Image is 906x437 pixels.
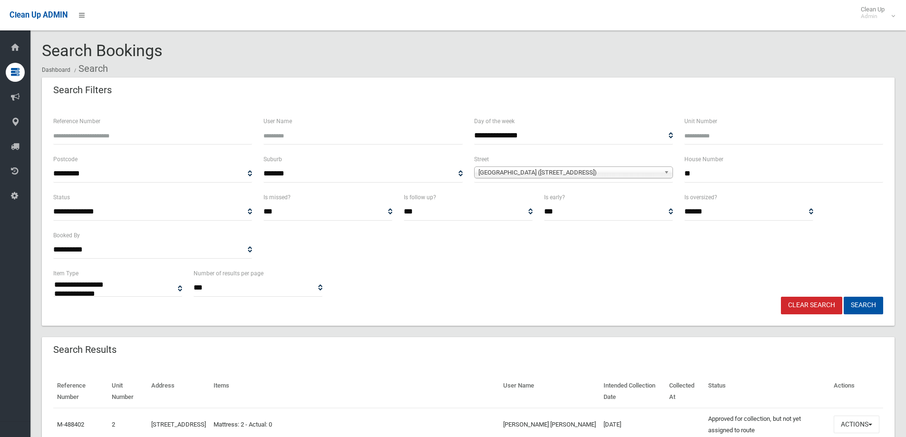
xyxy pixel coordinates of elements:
label: Suburb [263,154,282,165]
li: Search [72,60,108,78]
header: Search Filters [42,81,123,99]
th: User Name [499,375,600,408]
button: Search [844,297,883,314]
th: Items [210,375,499,408]
a: [STREET_ADDRESS] [151,421,206,428]
th: Status [704,375,830,408]
label: House Number [684,154,723,165]
label: Is oversized? [684,192,717,203]
label: Day of the week [474,116,515,126]
label: Unit Number [684,116,717,126]
span: [GEOGRAPHIC_DATA] ([STREET_ADDRESS]) [478,167,660,178]
label: Street [474,154,489,165]
label: Reference Number [53,116,100,126]
label: Item Type [53,268,78,279]
th: Unit Number [108,375,147,408]
a: M-488402 [57,421,84,428]
label: Booked By [53,230,80,241]
a: Clear Search [781,297,842,314]
label: Is early? [544,192,565,203]
a: Dashboard [42,67,70,73]
span: Clean Up ADMIN [10,10,68,19]
button: Actions [834,416,879,433]
header: Search Results [42,340,128,359]
label: Number of results per page [194,268,263,279]
th: Actions [830,375,883,408]
span: Search Bookings [42,41,163,60]
th: Collected At [665,375,704,408]
label: Status [53,192,70,203]
label: Is missed? [263,192,291,203]
label: Postcode [53,154,78,165]
th: Reference Number [53,375,108,408]
th: Address [147,375,210,408]
span: Clean Up [856,6,894,20]
small: Admin [861,13,885,20]
label: User Name [263,116,292,126]
label: Is follow up? [404,192,436,203]
th: Intended Collection Date [600,375,665,408]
